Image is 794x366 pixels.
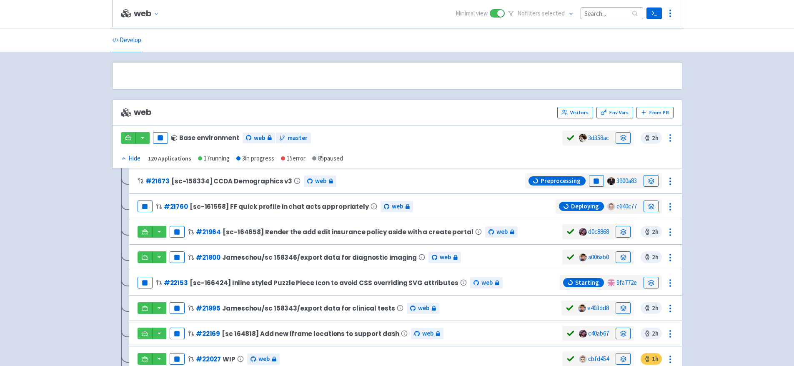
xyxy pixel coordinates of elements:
[596,107,633,118] a: Env Vars
[222,305,395,312] span: Jameschou/sc 158343/export data for clinical tests
[134,9,163,18] button: web
[575,278,599,287] span: Starting
[170,328,185,339] button: Pause
[641,328,662,339] span: 2 h
[541,177,581,185] span: Preprocessing
[223,228,473,236] span: [sc-164658] Render the add edit insurance policy aside with a create portal
[223,356,235,363] span: WIP
[145,177,170,186] a: #21673
[304,175,336,187] a: web
[557,107,593,118] a: Visitors
[153,132,168,144] button: Pause
[589,175,604,187] button: Pause
[148,154,191,163] div: 120 Applications
[588,228,609,236] a: d0c8868
[254,133,265,143] span: web
[222,330,399,337] span: [sc 164818] Add new iframe locations to support dash
[164,202,188,211] a: #21760
[440,253,451,262] span: web
[198,154,230,163] div: 17 running
[542,9,565,17] span: selected
[243,133,275,144] a: web
[641,226,662,238] span: 2 h
[236,154,274,163] div: 3 in progress
[112,29,141,52] a: Develop
[196,355,221,363] a: #22027
[276,133,311,144] a: master
[170,302,185,314] button: Pause
[138,277,153,288] button: Pause
[481,278,493,288] span: web
[428,252,461,263] a: web
[170,251,185,263] button: Pause
[411,328,443,339] a: web
[315,176,326,186] span: web
[407,303,439,314] a: web
[121,154,140,163] div: Hide
[381,201,413,212] a: web
[588,134,609,142] a: 3d358ac
[164,278,188,287] a: #22153
[138,201,153,212] button: Pause
[392,202,403,211] span: web
[641,132,662,144] span: 2 h
[641,353,662,365] span: 1 h
[247,353,280,365] a: web
[222,254,417,261] span: Jameschou/sc 158346/export data for diagnostic imaging
[641,302,662,314] span: 2 h
[646,8,662,19] a: Terminal
[170,226,185,238] button: Pause
[418,303,429,313] span: web
[571,202,599,211] span: Deploying
[121,154,141,163] button: Hide
[616,278,637,286] a: 9fa772e
[258,354,270,364] span: web
[616,202,637,210] a: c640c77
[588,253,609,261] a: a006ab0
[641,251,662,263] span: 2 h
[588,355,609,363] a: cbfd454
[616,177,637,185] a: 3900a83
[196,304,220,313] a: #21995
[121,108,152,117] span: web
[196,253,220,262] a: #21800
[190,203,369,210] span: [sc-161558] FF quick profile in chat acts appropriately
[288,133,308,143] span: master
[196,228,221,236] a: #21964
[496,227,508,237] span: web
[190,279,458,286] span: [sc-166424] Inline styled Puzzle Piece Icon to avoid CSS overriding SVG attributes
[281,154,306,163] div: 15 error
[170,353,185,365] button: Pause
[470,277,503,288] a: web
[171,134,239,141] div: Base environment
[587,304,609,312] a: e403dd8
[517,9,565,18] span: No filter s
[456,9,488,18] span: Minimal view
[196,329,220,338] a: #22169
[588,329,609,337] a: c40ab67
[636,107,674,118] button: From PR
[422,329,433,338] span: web
[312,154,343,163] div: 85 paused
[485,226,518,238] a: web
[581,8,643,19] input: Search...
[171,178,292,185] span: [sc-158334] CCDA Demographics v3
